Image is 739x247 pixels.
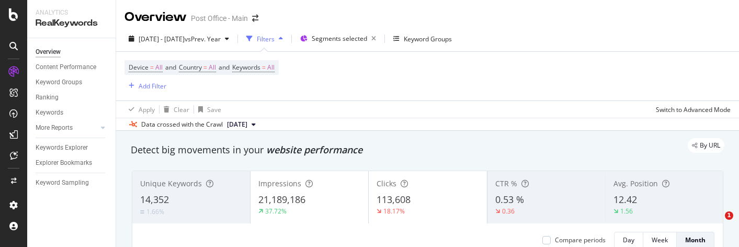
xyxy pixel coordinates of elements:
div: Explorer Bookmarks [36,158,92,169]
button: Segments selected [296,30,380,47]
span: 1 [725,211,733,220]
div: Post Office - Main [191,13,248,24]
a: Keyword Groups [36,77,108,88]
span: and [219,63,230,72]
span: Avg. Position [613,178,658,188]
iframe: Intercom live chat [703,211,729,237]
span: Impressions [258,178,301,188]
div: Filters [257,35,275,43]
button: Add Filter [124,80,166,92]
span: = [203,63,207,72]
div: 37.72% [265,207,287,216]
div: Ranking [36,92,59,103]
span: 21,189,186 [258,193,305,206]
div: 18.17% [383,207,405,216]
span: = [150,63,154,72]
a: Ranking [36,92,108,103]
span: Country [179,63,202,72]
span: CTR % [495,178,517,188]
span: All [267,60,275,75]
a: Keywords Explorer [36,142,108,153]
div: 0.36 [502,207,515,216]
button: Clear [160,101,189,118]
img: Equal [140,210,144,214]
span: Device [129,63,149,72]
button: Filters [242,30,287,47]
div: Clear [174,105,189,114]
span: By URL [700,142,720,149]
button: [DATE] [223,118,260,131]
div: Save [207,105,221,114]
a: More Reports [36,122,98,133]
span: [DATE] - [DATE] [139,35,185,43]
button: Apply [124,101,155,118]
span: 113,608 [377,193,411,206]
span: 0.53 % [495,193,524,206]
span: 12.42 [613,193,637,206]
button: Keyword Groups [389,30,456,47]
span: Segments selected [312,34,367,43]
button: [DATE] - [DATE]vsPrev. Year [124,30,233,47]
span: 14,352 [140,193,169,206]
div: Content Performance [36,62,96,73]
button: Save [194,101,221,118]
div: Add Filter [139,82,166,91]
span: Clicks [377,178,396,188]
span: Keywords [232,63,260,72]
div: Overview [36,47,61,58]
span: All [155,60,163,75]
div: Analytics [36,8,107,17]
span: Unique Keywords [140,178,202,188]
div: Keywords Explorer [36,142,88,153]
div: Keyword Groups [404,35,452,43]
div: Switch to Advanced Mode [656,105,731,114]
div: Day [623,235,634,244]
div: Keywords [36,107,63,118]
div: Apply [139,105,155,114]
span: = [262,63,266,72]
span: vs Prev. Year [185,35,221,43]
span: 2024 Dec. 9th [227,120,247,129]
div: 1.56 [620,207,633,216]
a: Content Performance [36,62,108,73]
div: 1.66% [146,207,164,216]
div: Week [652,235,668,244]
div: Keyword Groups [36,77,82,88]
a: Explorer Bookmarks [36,158,108,169]
a: Keywords [36,107,108,118]
div: Month [685,235,706,244]
div: legacy label [688,138,724,153]
span: All [209,60,216,75]
a: Overview [36,47,108,58]
span: and [165,63,176,72]
div: arrow-right-arrow-left [252,15,258,22]
div: Compare periods [555,235,606,244]
div: More Reports [36,122,73,133]
div: Data crossed with the Crawl [141,120,223,129]
button: Switch to Advanced Mode [652,101,731,118]
div: Keyword Sampling [36,177,89,188]
div: RealKeywords [36,17,107,29]
div: Overview [124,8,187,26]
a: Keyword Sampling [36,177,108,188]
